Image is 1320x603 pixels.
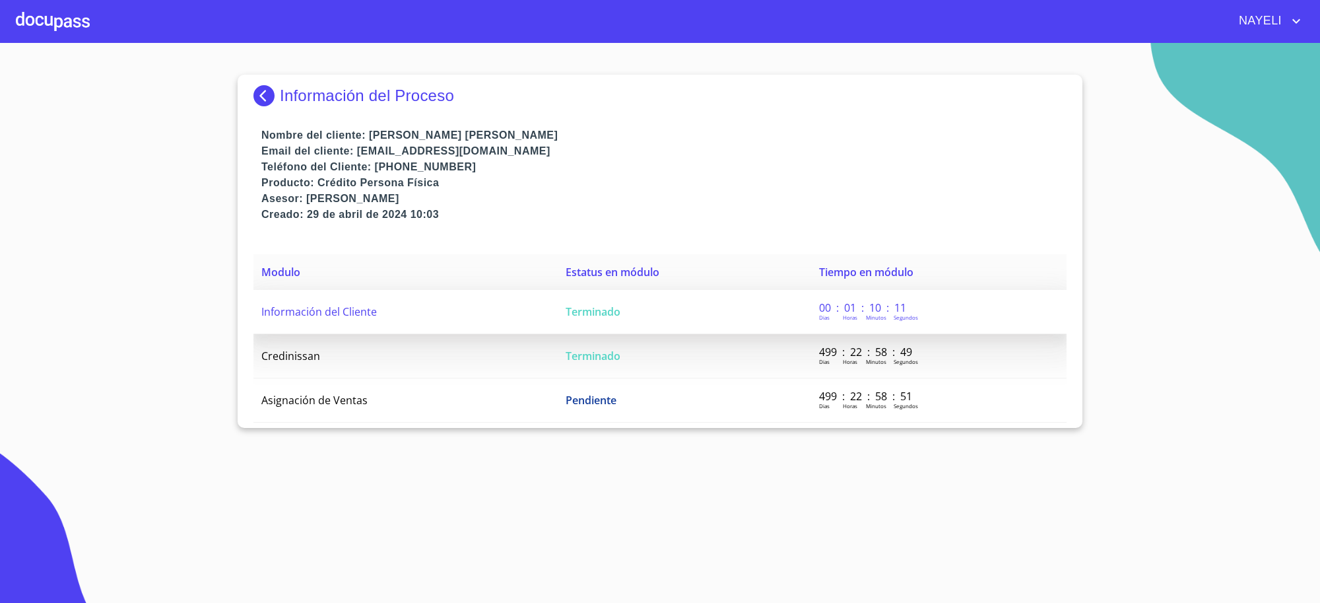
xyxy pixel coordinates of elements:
p: Segundos [894,358,918,365]
span: Información del Cliente [261,304,377,319]
span: Tiempo en módulo [819,265,913,279]
span: Pendiente [566,393,616,408]
p: Minutos [866,314,886,321]
p: Teléfono del Cliente: [PHONE_NUMBER] [261,159,1067,175]
button: account of current user [1229,11,1304,32]
p: 00 : 01 : 10 : 11 [819,301,908,315]
p: Horas [843,358,857,365]
span: Terminado [566,304,620,319]
p: Email del cliente: [EMAIL_ADDRESS][DOMAIN_NAME] [261,143,1067,159]
p: 499 : 22 : 58 : 49 [819,345,908,359]
span: NAYELI [1229,11,1288,32]
span: Estatus en módulo [566,265,659,279]
p: Dias [819,314,830,321]
p: Horas [843,402,857,409]
span: Credinissan [261,349,320,363]
p: Dias [819,358,830,365]
p: Horas [843,314,857,321]
p: Dias [819,402,830,409]
p: Producto: Crédito Persona Física [261,175,1067,191]
p: 499 : 22 : 58 : 51 [819,389,908,404]
span: Asignación de Ventas [261,393,368,408]
p: Segundos [894,314,918,321]
p: Minutos [866,402,886,409]
p: Asesor: [PERSON_NAME] [261,191,1067,207]
p: Información del Proceso [280,87,454,105]
p: Creado: 29 de abril de 2024 10:03 [261,207,1067,223]
span: Terminado [566,349,620,363]
p: Minutos [866,358,886,365]
p: Segundos [894,402,918,409]
span: Modulo [261,265,300,279]
p: Nombre del cliente: [PERSON_NAME] [PERSON_NAME] [261,127,1067,143]
div: Información del Proceso [253,85,1067,106]
img: Docupass spot blue [253,85,280,106]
